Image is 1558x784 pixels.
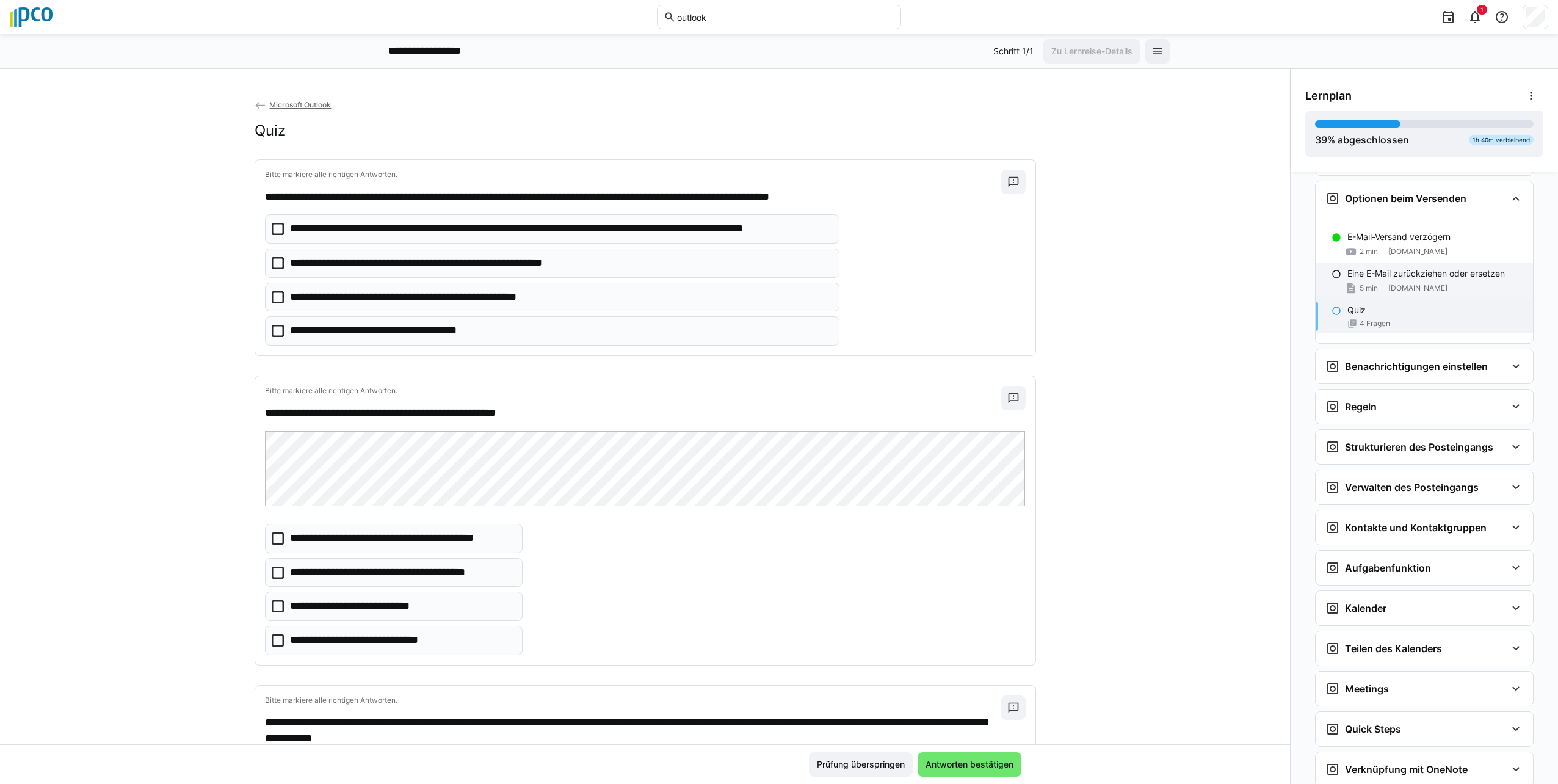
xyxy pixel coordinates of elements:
p: Bitte markiere alle richtigen Antworten. [265,695,1001,705]
h2: Quiz [255,122,286,140]
p: Bitte markiere alle richtigen Antworten. [265,170,1001,180]
span: [DOMAIN_NAME] [1388,283,1447,293]
h3: Aufgabenfunktion [1345,562,1431,574]
p: Bitte markiere alle richtigen Antworten. [265,386,1001,396]
span: Zu Lernreise-Details [1049,45,1134,57]
h3: Kontakte und Kontaktgruppen [1345,521,1487,534]
h3: Teilen des Kalenders [1345,642,1442,655]
h3: Verknüpfung mit OneNote [1345,763,1468,775]
span: [DOMAIN_NAME] [1388,247,1447,256]
span: Antworten bestätigen [924,758,1015,771]
input: Skills und Lernpfade durchsuchen… [676,12,894,23]
p: Quiz [1347,304,1366,316]
div: % abgeschlossen [1315,132,1409,147]
a: Microsoft Outlook [255,100,332,109]
span: Prüfung überspringen [815,758,907,771]
span: 39 [1315,134,1327,146]
span: Microsoft Outlook [269,100,331,109]
span: 5 min [1360,283,1378,293]
button: Prüfung überspringen [809,752,913,777]
h3: Verwalten des Posteingangs [1345,481,1479,493]
h3: Kalender [1345,602,1386,614]
h3: Regeln [1345,401,1377,413]
span: 2 min [1360,247,1378,256]
p: E-Mail-Versand verzögern [1347,231,1451,243]
button: Zu Lernreise-Details [1043,39,1140,64]
div: 1h 40m verbleibend [1469,135,1534,145]
span: Lernplan [1305,89,1352,103]
h3: Quick Steps [1345,723,1401,735]
h3: Meetings [1345,683,1389,695]
h3: Optionen beim Versenden [1345,192,1466,205]
h3: Strukturieren des Posteingangs [1345,441,1493,453]
span: 1 [1480,6,1484,13]
p: Eine E-Mail zurückziehen oder ersetzen [1347,267,1505,280]
p: Schritt 1/1 [993,45,1034,57]
button: Antworten bestätigen [918,752,1021,777]
h3: Benachrichtigungen einstellen [1345,360,1488,372]
span: 4 Fragen [1360,319,1390,328]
